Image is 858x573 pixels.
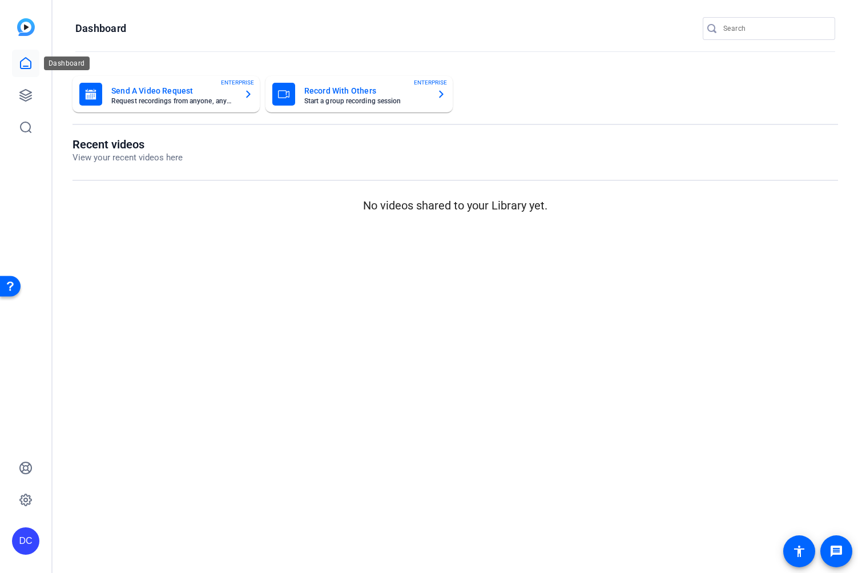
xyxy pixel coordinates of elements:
[414,78,447,87] span: ENTERPRISE
[221,78,254,87] span: ENTERPRISE
[304,84,428,98] mat-card-title: Record With Others
[829,544,843,558] mat-icon: message
[72,76,260,112] button: Send A Video RequestRequest recordings from anyone, anywhereENTERPRISE
[72,151,183,164] p: View your recent videos here
[75,22,126,35] h1: Dashboard
[17,18,35,36] img: blue-gradient.svg
[44,57,90,70] div: Dashboard
[72,138,183,151] h1: Recent videos
[723,22,826,35] input: Search
[111,98,235,104] mat-card-subtitle: Request recordings from anyone, anywhere
[265,76,453,112] button: Record With OthersStart a group recording sessionENTERPRISE
[111,84,235,98] mat-card-title: Send A Video Request
[72,197,838,214] p: No videos shared to your Library yet.
[12,527,39,555] div: DC
[304,98,428,104] mat-card-subtitle: Start a group recording session
[792,544,806,558] mat-icon: accessibility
